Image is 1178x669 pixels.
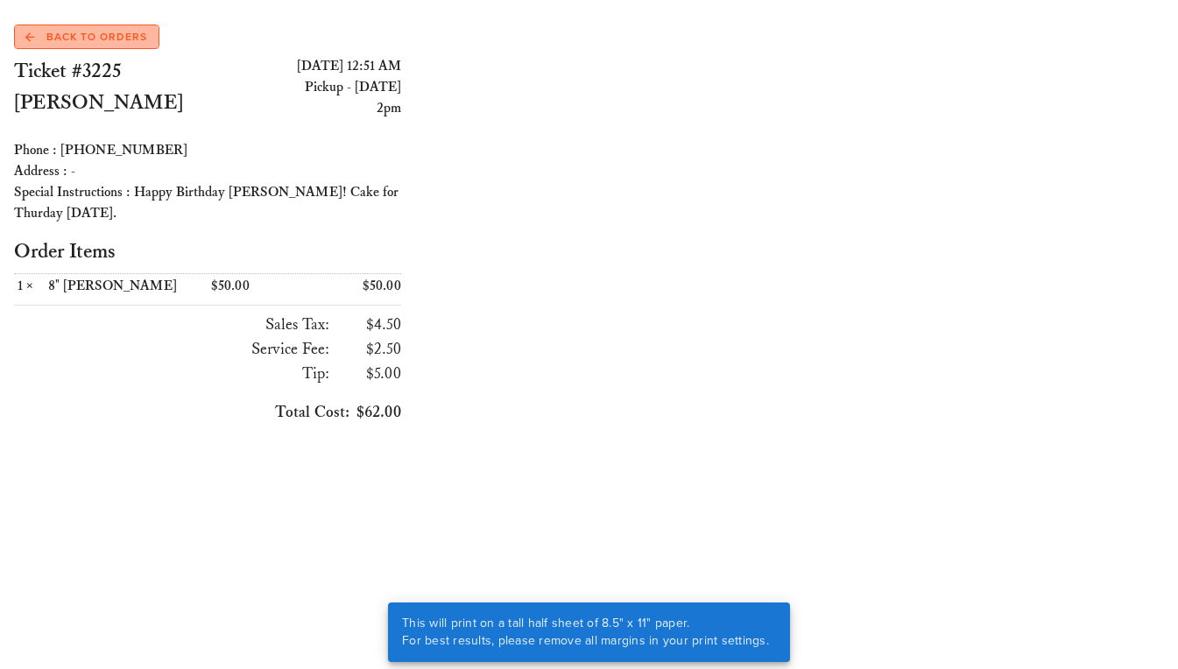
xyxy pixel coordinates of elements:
h2: Ticket #3225 [14,56,208,88]
div: × [14,278,48,294]
h3: $62.00 [14,400,401,425]
h3: $2.50 [336,337,401,362]
h2: [PERSON_NAME] [14,88,208,119]
div: Special Instructions : Happy Birthday [PERSON_NAME]! Cake for Thurday [DATE]. [14,182,401,224]
span: 1 [14,278,26,294]
h3: $4.50 [336,313,401,337]
div: Address : - [14,161,401,182]
span: Back to Orders [25,29,147,45]
div: Pickup - [DATE] [208,77,401,98]
div: $50.00 [305,274,402,298]
div: Phone : [PHONE_NUMBER] [14,140,401,161]
span: Total Cost: [275,403,349,422]
h2: Order Items [14,238,401,266]
h3: Service Fee: [14,337,329,362]
div: $50.00 [208,274,305,298]
a: Back to Orders [14,25,159,49]
div: 2pm [208,98,401,119]
div: [DATE] 12:51 AM [208,56,401,77]
h3: Tip: [14,362,329,386]
h3: Sales Tax: [14,313,329,337]
div: 8" [PERSON_NAME] [48,278,204,294]
div: This will print on a tall half sheet of 8.5" x 11" paper. For best results, please remove all mar... [388,602,783,662]
h3: $5.00 [336,362,401,386]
